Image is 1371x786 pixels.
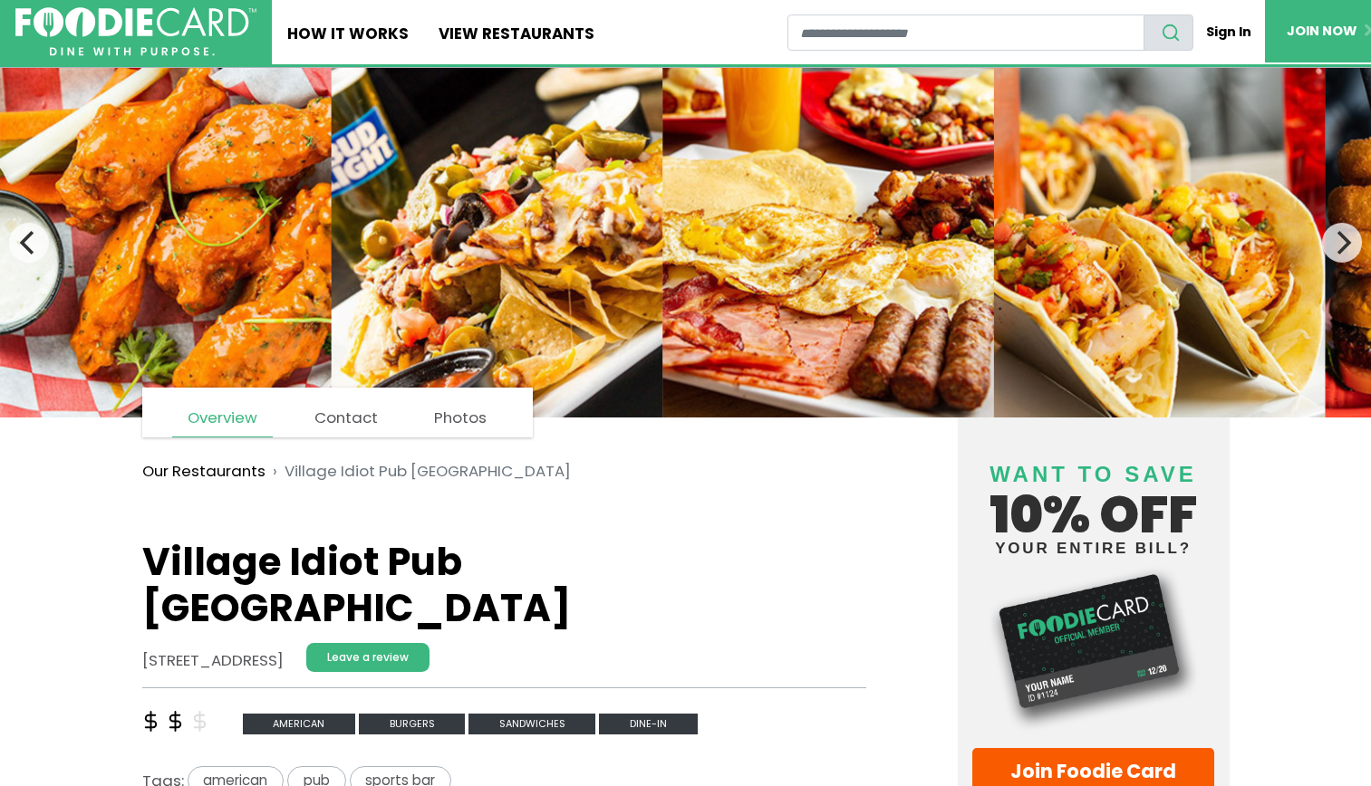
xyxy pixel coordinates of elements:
[142,649,284,672] address: [STREET_ADDRESS]
[243,714,355,734] span: American
[142,388,533,438] nav: page links
[972,541,1213,556] small: your entire bill?
[15,7,256,56] img: FoodieCard; Eat, Drink, Save, Donate
[599,711,697,733] a: Dine-in
[468,711,599,733] a: Sandwiches
[1193,14,1265,50] a: Sign In
[299,398,393,436] a: Contact
[990,462,1196,486] span: Want to save
[599,714,697,734] span: Dine-in
[172,398,273,437] a: Overview
[972,439,1213,556] h4: 10% off
[9,223,49,263] button: Previous
[359,714,465,734] span: Burgers
[1144,14,1192,51] button: search
[787,14,1144,51] input: restaurant search
[266,460,572,484] li: Village Idiot Pub [GEOGRAPHIC_DATA]
[243,711,359,733] a: American
[142,460,266,483] a: Our Restaurants
[420,398,503,436] a: Photos
[468,714,595,734] span: Sandwiches
[142,448,866,494] nav: breadcrumb
[142,540,866,631] h1: Village Idiot Pub [GEOGRAPHIC_DATA]
[972,565,1213,733] img: Foodie Card
[306,643,430,672] a: Leave a review
[359,711,468,733] a: Burgers
[1322,223,1362,263] button: Next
